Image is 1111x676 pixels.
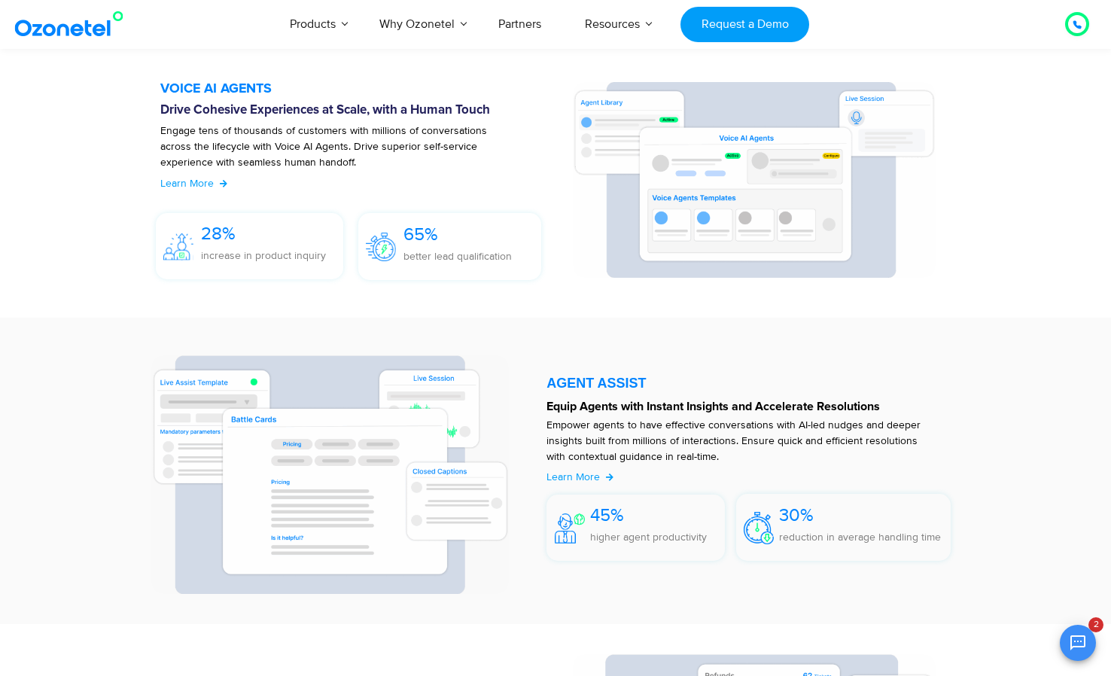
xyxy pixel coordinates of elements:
[546,470,600,483] span: Learn More
[546,469,613,485] a: Learn More
[546,400,880,413] strong: Equip Agents with Instant Insights and Accelerate Resolutions
[590,504,624,526] span: 45%
[160,175,227,191] a: Learn More
[201,248,326,263] p: increase in product inquiry
[366,233,396,260] img: 65%
[1060,625,1096,661] button: Open chat
[744,512,774,544] img: 30%
[403,248,512,264] p: better lead qualification
[590,529,707,545] p: higher agent productivity
[1088,617,1103,632] span: 2
[160,177,214,190] span: Learn More
[546,417,936,464] p: Empower agents to have effective conversations with AI-led nudges and deeper insights built from ...
[160,103,557,118] h6: Drive Cohesive Experiences at Scale, with a Human Touch
[779,504,814,526] span: 30%
[160,123,519,186] p: Engage tens of thousands of customers with millions of conversations across the lifecycle with Vo...
[160,82,557,96] h5: VOICE AI AGENTS
[779,529,941,545] p: reduction in average handling time
[546,376,951,390] div: AGENT ASSIST
[163,233,193,260] img: 28%
[555,513,585,544] img: 45%
[201,223,236,245] span: 28%
[403,224,438,245] span: 65%
[680,7,809,42] a: Request a Demo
